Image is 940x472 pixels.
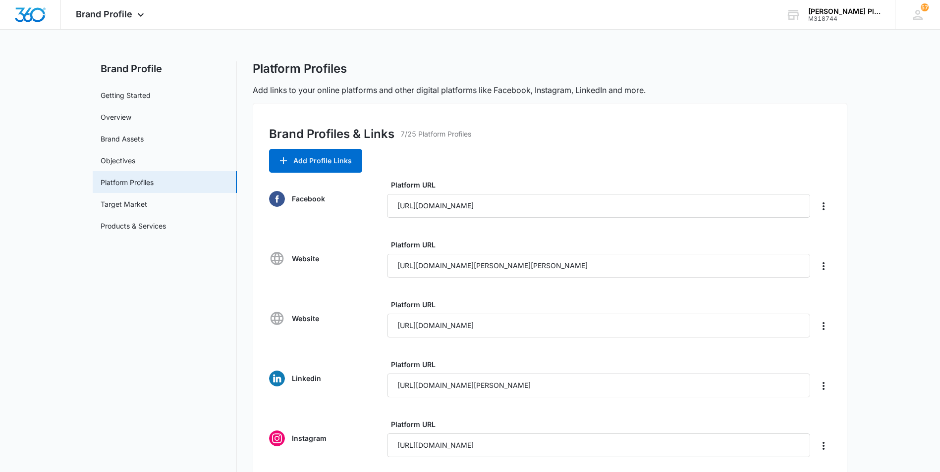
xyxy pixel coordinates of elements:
label: Platform URL [391,419,814,429]
button: Delete [816,318,831,334]
button: Delete [816,258,831,274]
p: Linkedin [292,373,321,383]
p: 7/25 Platform Profiles [400,129,471,139]
button: Delete [816,198,831,214]
a: Products & Services [101,221,166,231]
p: Website [292,253,319,264]
button: Delete [816,378,831,394]
span: 57 [921,3,929,11]
a: Overview [101,112,131,122]
a: Objectives [101,155,135,166]
a: Target Market [101,199,147,209]
label: Platform URL [391,239,814,250]
div: notifications count [921,3,929,11]
label: Platform URL [391,180,814,190]
div: account name [808,7,881,15]
p: Instagram [292,433,327,443]
input: Please enter the platform URL [387,374,810,397]
a: Platform Profiles [101,177,154,188]
h2: Brand Profile [93,61,237,76]
p: Add links to your online platforms and other digital platforms like Facebook, Instagram, LinkedIn... [253,84,847,96]
button: Delete [816,438,831,454]
h1: Platform Profiles [253,61,347,76]
a: Getting Started [101,90,151,100]
div: account id [808,15,881,22]
p: Facebook [292,193,325,204]
span: Brand Profile [76,9,132,19]
h3: Brand Profiles & Links [269,125,394,143]
button: Add Profile Links [269,149,362,173]
p: Website [292,313,319,324]
input: Please enter the platform URL [387,314,810,337]
input: Please enter the platform URL [387,433,810,457]
label: Platform URL [391,359,814,370]
input: Please enter the platform URL [387,194,810,218]
label: Platform URL [391,299,814,310]
a: Brand Assets [101,134,144,144]
input: Please enter the platform URL [387,254,810,278]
